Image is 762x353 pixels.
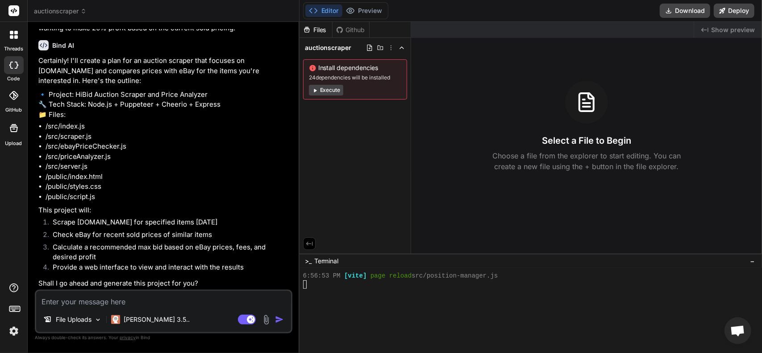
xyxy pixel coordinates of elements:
[46,217,291,230] li: Scrape [DOMAIN_NAME] for specified items [DATE]
[314,257,339,266] span: Terminal
[542,134,631,147] h3: Select a File to Begin
[309,85,343,96] button: Execute
[46,182,291,192] li: /public/styles.css
[38,205,291,216] p: This project will:
[38,56,291,86] p: Certainly! I'll create a plan for an auction scraper that focuses on [DOMAIN_NAME] and compares p...
[725,317,751,344] a: Open chat
[46,262,291,275] li: Provide a web interface to view and interact with the results
[111,315,120,324] img: Claude 3.5 Sonnet
[714,4,754,18] button: Deploy
[56,315,92,324] p: File Uploads
[46,121,291,132] li: /src/index.js
[94,316,102,324] img: Pick Models
[487,150,687,172] p: Choose a file from the explorer to start editing. You can create a new file using the + button in...
[711,25,755,34] span: Show preview
[5,140,22,147] label: Upload
[300,25,332,34] div: Files
[412,272,498,280] span: src/position-manager.js
[34,7,87,16] span: auctionscraper
[305,257,312,266] span: >_
[750,257,755,266] span: −
[261,315,271,325] img: attachment
[46,162,291,172] li: /src/server.js
[344,272,366,280] span: [vite]
[46,242,291,262] li: Calculate a recommended max bid based on eBay prices, fees, and desired profit
[38,90,291,120] p: 🔹 Project: HiBid Auction Scraper and Price Analyzer 🔧 Tech Stack: Node.js + Puppeteer + Cheerio +...
[5,106,22,114] label: GitHub
[309,63,401,72] span: Install dependencies
[52,41,74,50] h6: Bind AI
[35,333,292,342] p: Always double-check its answers. Your in Bind
[46,132,291,142] li: /src/scraper.js
[748,254,757,268] button: −
[46,192,291,202] li: /public/script.js
[46,141,291,152] li: /src/ebayPriceChecker.js
[305,4,342,17] button: Editor
[309,74,401,81] span: 24 dependencies will be installed
[46,152,291,162] li: /src/priceAnalyzer.js
[660,4,710,18] button: Download
[46,172,291,182] li: /public/index.html
[6,324,21,339] img: settings
[120,335,136,340] span: privacy
[305,43,352,52] span: auctionscraper
[303,272,341,280] span: 6:56:53 PM
[4,45,23,53] label: threads
[342,4,386,17] button: Preview
[333,25,369,34] div: Github
[275,315,284,324] img: icon
[124,315,190,324] p: [PERSON_NAME] 3.5..
[371,272,412,280] span: page reload
[8,75,20,83] label: code
[38,278,291,289] p: Shall I go ahead and generate this project for you?
[46,230,291,242] li: Check eBay for recent sold prices of similar items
